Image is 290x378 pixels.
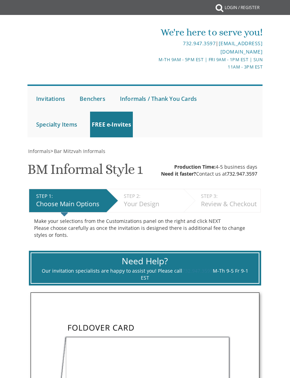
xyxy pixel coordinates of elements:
[201,200,257,209] div: Review & Checkout
[145,25,263,39] div: We're here to serve you!
[53,148,105,154] a: Bar Mitzvah Informals
[34,86,67,112] a: Invitations
[183,40,216,47] a: 732.947.3597
[34,218,255,239] div: Make your selections from the Customizations panel on the right and click NEXT Please choose care...
[118,86,199,112] a: Informals / Thank You Cards
[124,200,180,209] div: Your Design
[161,170,196,177] span: Need it faster?
[27,148,50,154] a: Informals
[227,170,257,177] a: 732.947.3597
[161,163,257,177] div: 4-5 business days Contact us at
[78,86,107,112] a: Benchers
[36,200,103,209] div: Choose Main Options
[40,255,250,267] div: Need Help?
[182,267,213,274] a: 732.947.3597
[174,163,216,170] span: Production Time:
[54,148,105,154] span: Bar Mitzvah Informals
[145,56,263,71] div: M-Th 9am - 5pm EST | Fri 9am - 1pm EST | Sun 11am - 3pm EST
[201,193,257,200] div: STEP 3:
[90,112,133,137] a: FREE e-Invites
[28,148,50,154] span: Informals
[50,148,105,154] span: >
[34,112,79,137] a: Specialty Items
[27,162,143,182] h1: BM Informal Style 1
[36,193,103,200] div: STEP 1:
[124,193,180,200] div: STEP 2:
[40,267,250,281] div: Our invitation specialists are happy to assist you! Please call M-Th 9-5 Fr 9-1 EST
[219,40,263,55] a: [EMAIL_ADDRESS][DOMAIN_NAME]
[145,39,263,56] div: |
